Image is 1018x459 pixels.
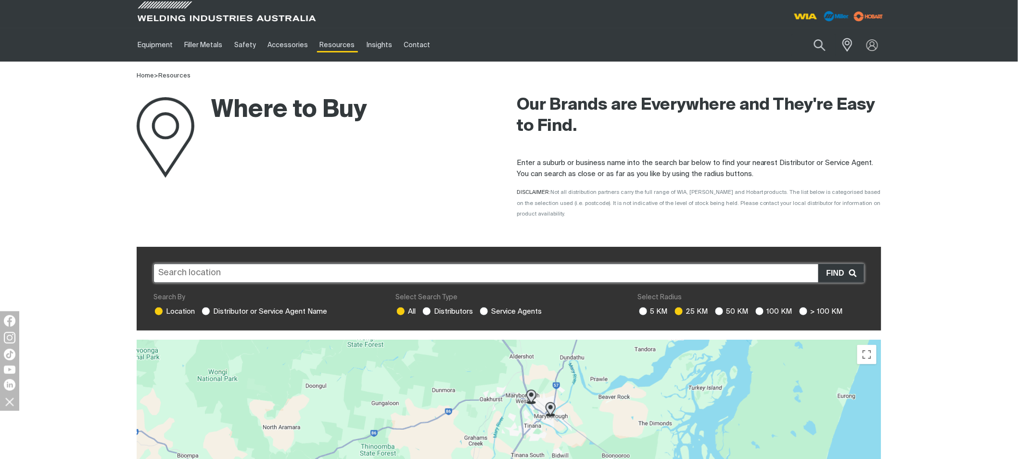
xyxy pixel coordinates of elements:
img: TikTok [4,349,15,360]
a: Contact [398,28,436,62]
a: Resources [314,28,361,62]
span: Not all distribution partners carry the full range of WIA, [PERSON_NAME] and Hobart products. The... [517,190,881,217]
p: Enter a suburb or business name into the search bar below to find your nearest Distributor or Ser... [517,158,881,179]
div: Search By [153,293,380,303]
label: 100 KM [754,308,792,315]
input: Product name or item number... [791,34,836,56]
label: Distributor or Service Agent Name [201,308,327,315]
h2: Our Brands are Everywhere and They're Easy to Find. [517,95,881,137]
button: Search products [803,34,836,56]
img: Instagram [4,332,15,344]
input: Search location [153,264,865,283]
a: Filler Metals [178,28,228,62]
label: 50 KM [714,308,749,315]
img: Facebook [4,315,15,327]
span: DISCLAIMER: [517,190,881,217]
img: YouTube [4,366,15,374]
span: > [154,73,158,79]
button: Toggle fullscreen view [857,345,877,364]
a: Insights [361,28,398,62]
label: Location [153,308,195,315]
a: Equipment [132,28,178,62]
label: Distributors [421,308,473,315]
label: Service Agents [479,308,542,315]
img: hide socials [1,394,18,410]
a: Resources [158,73,191,79]
a: Accessories [262,28,314,62]
label: > 100 KM [798,308,843,315]
nav: Main [132,28,698,62]
a: Safety [229,28,262,62]
label: 5 KM [638,308,668,315]
label: All [395,308,416,315]
img: LinkedIn [4,379,15,391]
a: Home [137,73,154,79]
label: 25 KM [674,308,708,315]
div: Select Search Type [395,293,622,303]
button: Find [818,264,864,282]
h1: Where to Buy [137,95,367,126]
div: Select Radius [638,293,865,303]
span: Find [827,267,849,280]
img: miller [851,9,886,24]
